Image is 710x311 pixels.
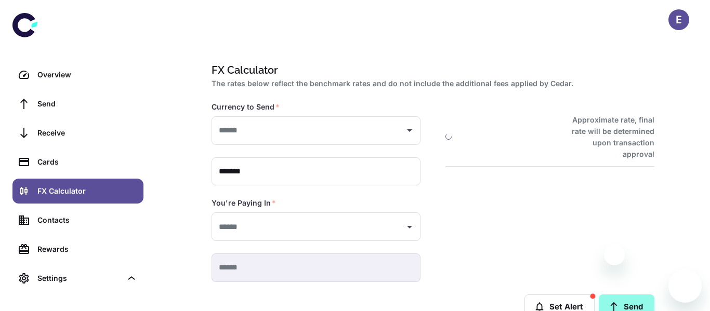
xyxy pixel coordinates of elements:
[12,208,143,233] a: Contacts
[668,9,689,30] button: E
[668,269,702,303] iframe: Button to launch messaging window
[12,179,143,204] a: FX Calculator
[12,91,143,116] a: Send
[37,156,137,168] div: Cards
[12,62,143,87] a: Overview
[212,62,650,78] h1: FX Calculator
[37,69,137,80] div: Overview
[212,198,276,208] label: You're Paying In
[37,98,137,110] div: Send
[37,244,137,255] div: Rewards
[604,245,625,265] iframe: Close message
[37,273,122,284] div: Settings
[37,214,137,226] div: Contacts
[37,185,137,197] div: FX Calculator
[12,120,143,145] a: Receive
[37,127,137,139] div: Receive
[12,150,143,174] a: Cards
[212,102,280,112] label: Currency to Send
[402,123,417,138] button: Open
[402,220,417,234] button: Open
[560,114,654,160] h6: Approximate rate, final rate will be determined upon transaction approval
[12,237,143,262] a: Rewards
[12,266,143,291] div: Settings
